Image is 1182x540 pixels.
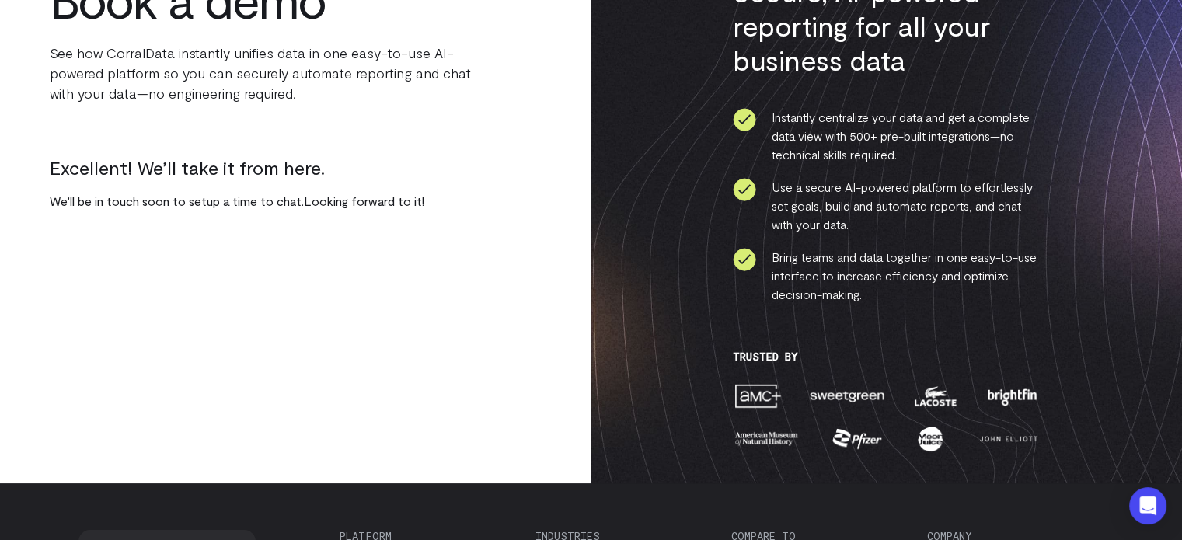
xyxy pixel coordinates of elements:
[304,193,424,208] span: Looking forward to it!
[50,156,542,179] h2: Excellent! We’ll take it from here.
[733,350,1040,363] h3: Trusted By
[50,43,516,103] p: See how CorralData instantly unifies data in one easy-to-use AI-powered platform so you can secur...
[733,178,1040,234] li: Use a secure AI-powered platform to effortlessly set goals, build and automate reports, and chat ...
[733,108,1040,164] li: Instantly centralize your data and get a complete data view with 500+ pre-built integrations—no t...
[1129,487,1166,524] div: Open Intercom Messenger
[50,127,542,208] div: We'll be in touch soon to setup a time to chat.
[733,248,1040,304] li: Bring teams and data together in one easy-to-use interface to increase efficiency and optimize de...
